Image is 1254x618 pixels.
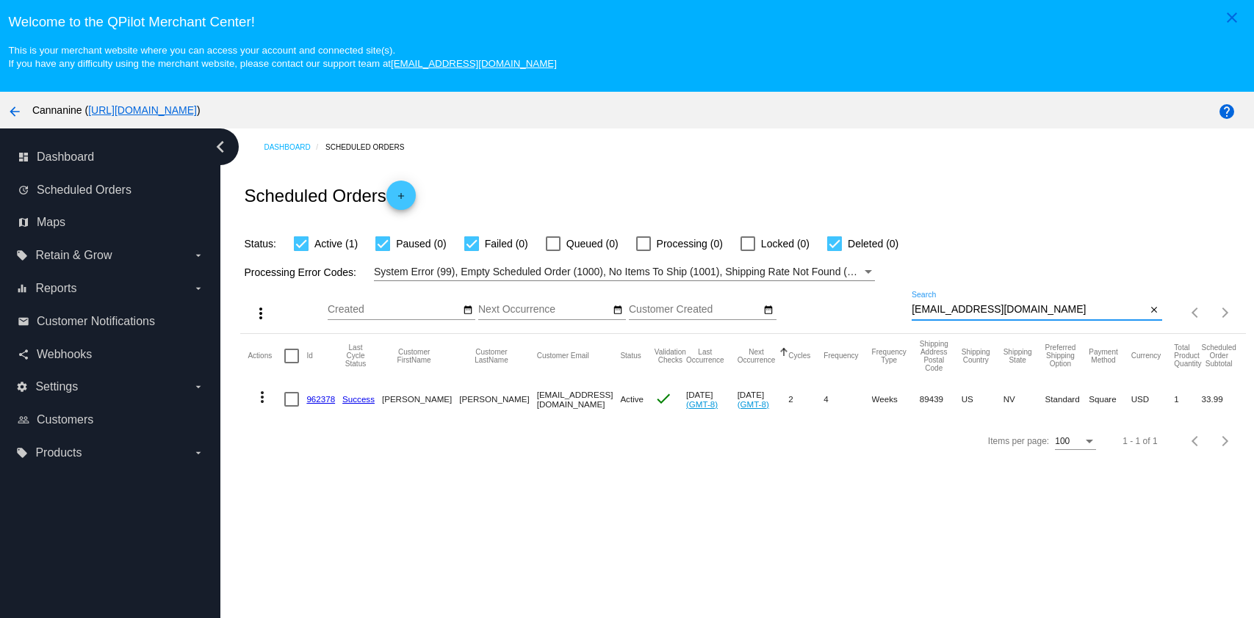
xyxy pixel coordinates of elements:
[962,378,1003,421] mat-cell: US
[1045,378,1089,421] mat-cell: Standard
[192,283,204,294] i: arrow_drop_down
[788,378,824,421] mat-cell: 2
[620,352,641,360] button: Change sorting for Status
[396,235,446,252] span: Paused (0)
[392,191,410,208] mat-icon: add
[824,378,871,421] mat-cell: 4
[1181,298,1211,327] button: Previous page
[35,380,78,393] span: Settings
[328,304,460,316] input: Created
[18,211,204,234] a: map Maps
[35,446,82,459] span: Products
[1003,378,1045,421] mat-cell: NV
[18,414,29,426] i: people_outline
[18,343,204,366] a: share Webhooks
[537,378,621,421] mat-cell: [EMAIL_ADDRESS][DOMAIN_NAME]
[37,183,131,197] span: Scheduled Orders
[1223,9,1241,26] mat-icon: close
[342,343,369,368] button: Change sorting for LastProcessingCycleId
[1131,352,1161,360] button: Change sorting for CurrencyIso
[1211,426,1240,456] button: Next page
[537,352,589,360] button: Change sorting for CustomerEmail
[16,381,28,393] i: settings
[252,305,270,322] mat-icon: more_vert
[1149,305,1159,316] mat-icon: close
[253,388,271,406] mat-icon: more_vert
[463,305,473,316] mat-icon: date_range
[37,216,65,229] span: Maps
[35,249,112,262] span: Retain & Grow
[824,352,858,360] button: Change sorting for Frequency
[629,304,761,316] input: Customer Created
[738,378,789,421] mat-cell: [DATE]
[1089,348,1117,364] button: Change sorting for PaymentMethod.Type
[912,304,1147,316] input: Search
[1055,436,1070,446] span: 100
[192,447,204,459] i: arrow_drop_down
[620,394,644,404] span: Active
[18,184,29,196] i: update
[1147,302,1162,318] button: Clear
[306,352,312,360] button: Change sorting for Id
[1174,378,1201,421] mat-cell: 1
[35,282,76,295] span: Reports
[686,348,724,364] button: Change sorting for LastOccurrenceUtc
[459,348,523,364] button: Change sorting for CustomerLastName
[848,235,898,252] span: Deleted (0)
[18,310,204,333] a: email Customer Notifications
[18,151,29,163] i: dashboard
[459,378,536,421] mat-cell: [PERSON_NAME]
[872,378,920,421] mat-cell: Weeks
[1003,348,1032,364] button: Change sorting for ShippingState
[306,394,335,404] a: 962378
[382,378,459,421] mat-cell: [PERSON_NAME]
[1045,343,1076,368] button: Change sorting for PreferredShippingOption
[761,235,810,252] span: Locked (0)
[1055,437,1096,447] mat-select: Items per page:
[872,348,907,364] button: Change sorting for FrequencyType
[655,390,672,407] mat-icon: check
[738,348,776,364] button: Change sorting for NextOccurrenceUtc
[655,334,686,378] mat-header-cell: Validation Checks
[244,238,276,250] span: Status:
[244,181,415,210] h2: Scheduled Orders
[37,413,93,426] span: Customers
[962,348,990,364] button: Change sorting for ShippingCountry
[314,235,358,252] span: Active (1)
[37,315,155,328] span: Customer Notifications
[18,349,29,360] i: share
[657,235,723,252] span: Processing (0)
[686,399,718,409] a: (GMT-8)
[391,58,557,69] a: [EMAIL_ADDRESS][DOMAIN_NAME]
[1202,343,1236,368] button: Change sorting for Subtotal
[264,136,325,159] a: Dashboard
[325,136,417,159] a: Scheduled Orders
[613,305,623,316] mat-icon: date_range
[192,250,204,261] i: arrow_drop_down
[18,145,204,169] a: dashboard Dashboard
[1211,298,1240,327] button: Next page
[1123,436,1157,446] div: 1 - 1 of 1
[478,304,610,316] input: Next Occurrence
[382,348,446,364] button: Change sorting for CustomerFirstName
[16,250,28,261] i: local_offer
[988,436,1049,446] div: Items per page:
[244,266,356,278] span: Processing Error Codes:
[1218,103,1236,120] mat-icon: help
[16,447,28,459] i: local_offer
[485,235,528,252] span: Failed (0)
[374,263,875,281] mat-select: Filter by Processing Error Codes
[6,103,24,120] mat-icon: arrow_back
[32,104,201,116] span: Cannanine ( )
[738,399,769,409] a: (GMT-8)
[342,394,375,404] a: Success
[566,235,619,252] span: Queued (0)
[686,378,738,421] mat-cell: [DATE]
[1131,378,1175,421] mat-cell: USD
[920,378,962,421] mat-cell: 89439
[1089,378,1131,421] mat-cell: Square
[209,135,232,159] i: chevron_left
[16,283,28,294] i: equalizer
[18,217,29,228] i: map
[1202,378,1250,421] mat-cell: 33.99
